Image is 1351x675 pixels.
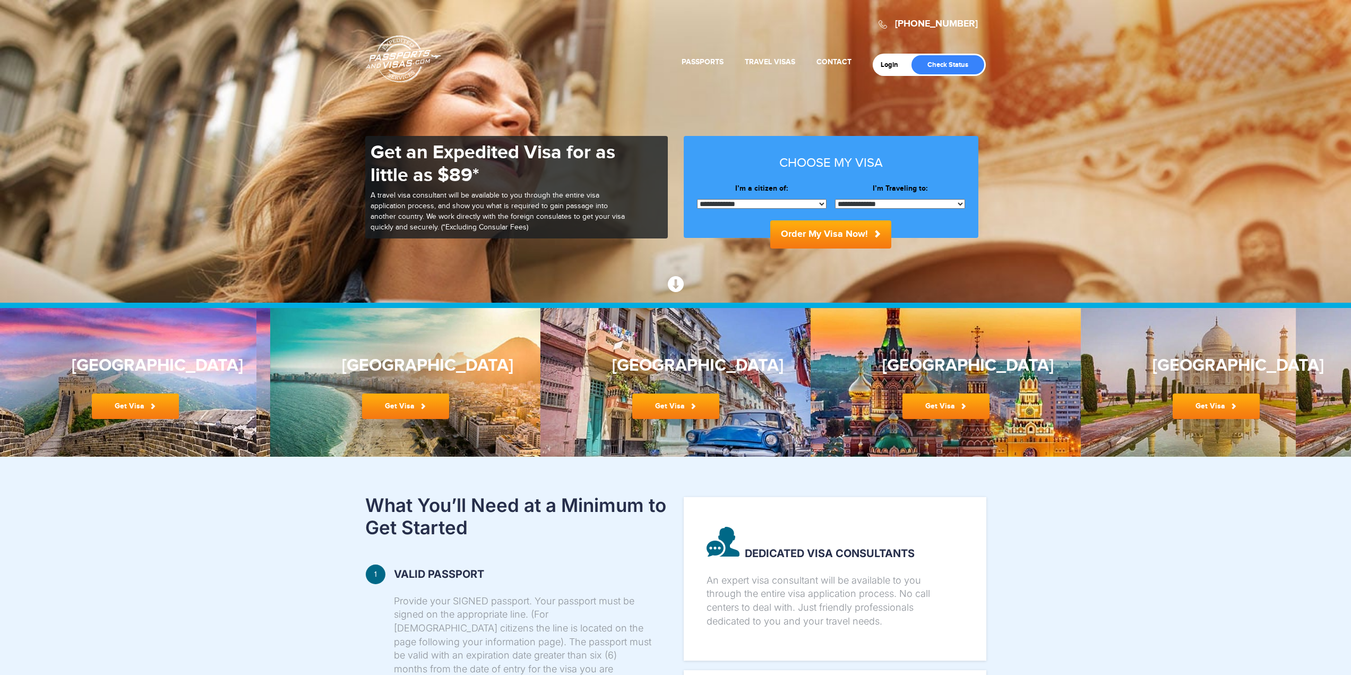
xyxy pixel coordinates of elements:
h3: [GEOGRAPHIC_DATA] [342,356,469,375]
a: Get Visa [92,394,179,419]
h3: [GEOGRAPHIC_DATA] [1152,356,1280,375]
h2: What You’ll Need at a Minimum to Get Started [365,494,668,539]
a: Get Visa [1173,394,1260,419]
label: I’m a citizen of: [697,183,827,194]
a: Passports & [DOMAIN_NAME] [366,35,441,83]
button: Order My Visa Now! [770,220,891,249]
strong: Dedicated visa consultants [707,530,953,560]
a: Check Status [911,55,984,74]
a: Get Visa [632,394,719,419]
p: An expert visa consultant will be available to you through the entire visa application process. N... [707,574,953,628]
img: image description [707,527,739,557]
a: Get Visa [362,394,449,419]
p: A travel visa consultant will be available to you through the entire visa application process, an... [371,191,625,233]
strong: Valid passport [394,568,652,580]
h3: [GEOGRAPHIC_DATA] [612,356,739,375]
a: [PHONE_NUMBER] [895,18,978,30]
a: Contact [816,57,851,66]
h1: Get an Expedited Visa for as little as $89* [371,141,625,187]
h3: Choose my visa [697,156,965,170]
a: Travel Visas [745,57,795,66]
label: I’m Traveling to: [835,183,965,194]
h3: [GEOGRAPHIC_DATA] [882,356,1010,375]
a: Passports [682,57,724,66]
a: Get Visa [902,394,989,419]
a: Login [881,61,906,69]
h3: [GEOGRAPHIC_DATA] [72,356,199,375]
